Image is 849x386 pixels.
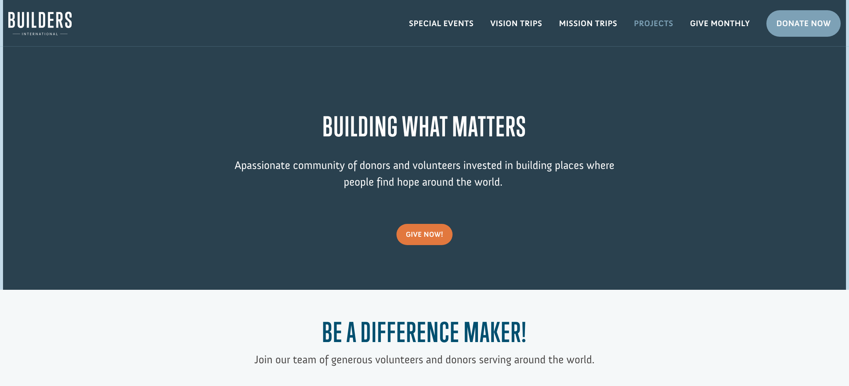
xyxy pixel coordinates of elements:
[626,13,682,34] a: Projects
[220,316,629,352] h1: Be a Difference Maker!
[401,13,482,34] a: Special Events
[14,30,19,36] img: US.png
[18,23,91,29] strong: Builders International: Foundation
[107,15,141,29] button: Donate
[14,16,20,22] img: emoji heart
[551,13,626,34] a: Mission Trips
[254,353,594,366] span: Join our team of generous volunteers and donors serving around the world.
[220,157,629,202] p: passionate community of donors and volunteers invested in building places where people find hope ...
[396,224,453,245] a: give now!
[681,13,758,34] a: Give Monthly
[482,13,551,34] a: Vision Trips
[220,111,629,146] h1: BUILDING WHAT MATTERS
[235,158,241,172] span: A
[20,30,75,36] span: Nixa , [GEOGRAPHIC_DATA]
[14,8,104,23] div: [PERSON_NAME] donated $100
[766,10,841,37] a: Donate Now
[8,12,72,35] img: Builders International
[14,23,104,29] div: to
